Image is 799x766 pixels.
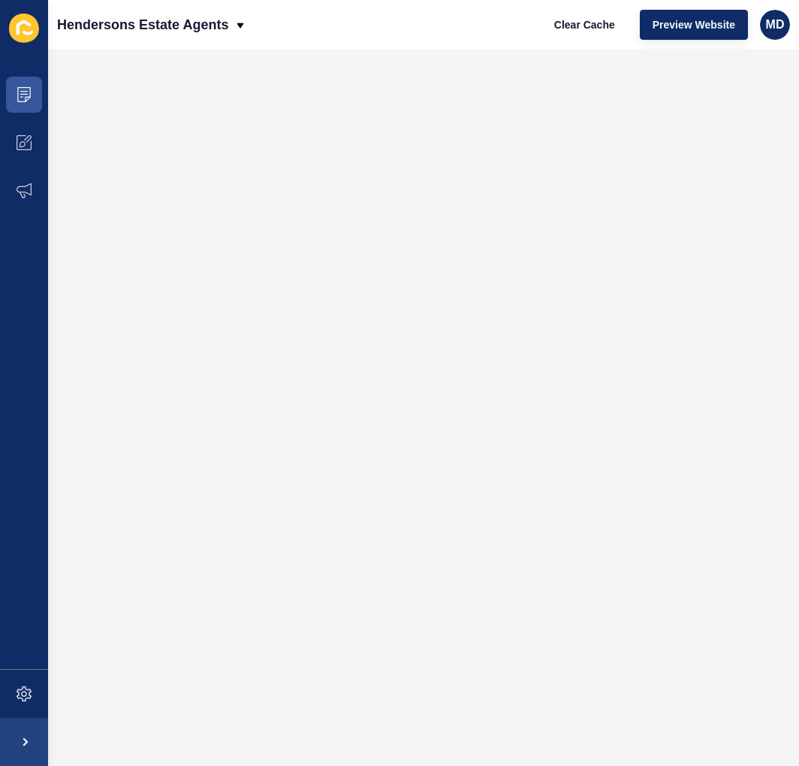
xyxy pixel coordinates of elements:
[653,17,735,32] span: Preview Website
[554,17,615,32] span: Clear Cache
[57,6,228,44] p: Hendersons Estate Agents
[640,10,748,40] button: Preview Website
[541,10,628,40] button: Clear Cache
[766,17,785,32] span: MD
